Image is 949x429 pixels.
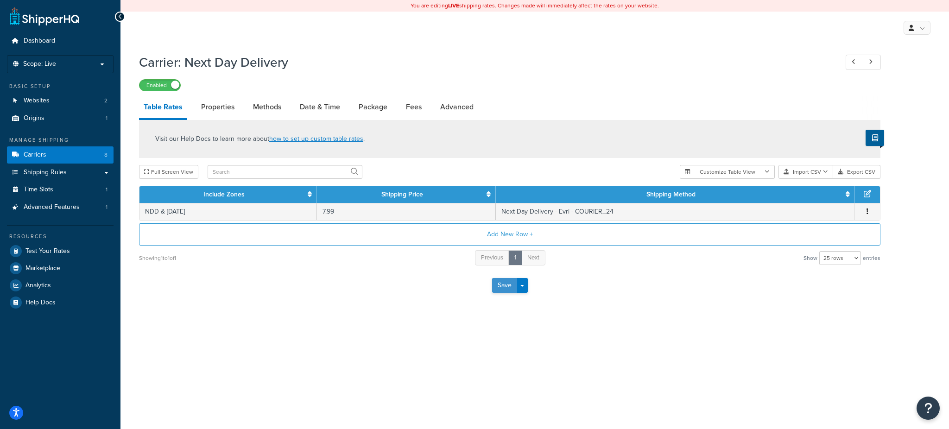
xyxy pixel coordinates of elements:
[25,282,51,290] span: Analytics
[295,96,345,118] a: Date & Time
[481,253,503,262] span: Previous
[401,96,426,118] a: Fees
[7,164,114,181] a: Shipping Rules
[7,146,114,164] li: Carriers
[139,80,180,91] label: Enabled
[7,82,114,90] div: Basic Setup
[7,233,114,240] div: Resources
[24,151,46,159] span: Carriers
[139,203,317,220] td: NDD & [DATE]
[7,32,114,50] a: Dashboard
[24,114,44,122] span: Origins
[7,294,114,311] a: Help Docs
[7,92,114,109] a: Websites2
[7,110,114,127] a: Origins1
[803,252,817,265] span: Show
[7,136,114,144] div: Manage Shipping
[448,1,459,10] b: LIVE
[269,134,363,144] a: how to set up custom table rates
[7,243,114,259] a: Test Your Rates
[139,96,187,120] a: Table Rates
[7,199,114,216] li: Advanced Features
[7,92,114,109] li: Websites
[863,252,880,265] span: entries
[248,96,286,118] a: Methods
[846,55,864,70] a: Previous Record
[863,55,881,70] a: Next Record
[317,203,496,220] td: 7.99
[25,247,70,255] span: Test Your Rates
[492,278,517,293] button: Save
[7,110,114,127] li: Origins
[496,203,855,220] td: Next Day Delivery - Evri - COURIER_24
[24,37,55,45] span: Dashboard
[139,252,176,265] div: Showing 1 to 1 of 1
[196,96,239,118] a: Properties
[866,130,884,146] button: Show Help Docs
[917,397,940,420] button: Open Resource Center
[354,96,392,118] a: Package
[23,60,56,68] span: Scope: Live
[24,97,50,105] span: Websites
[139,53,829,71] h1: Carrier: Next Day Delivery
[25,265,60,272] span: Marketplace
[7,277,114,294] a: Analytics
[7,181,114,198] a: Time Slots1
[381,189,423,199] a: Shipping Price
[680,165,775,179] button: Customize Table View
[7,181,114,198] li: Time Slots
[7,260,114,277] a: Marketplace
[139,223,880,246] button: Add New Row +
[25,299,56,307] span: Help Docs
[24,203,80,211] span: Advanced Features
[646,189,696,199] a: Shipping Method
[7,146,114,164] a: Carriers8
[527,253,539,262] span: Next
[24,169,67,177] span: Shipping Rules
[106,114,108,122] span: 1
[521,250,545,265] a: Next
[203,189,245,199] a: Include Zones
[106,186,108,194] span: 1
[436,96,478,118] a: Advanced
[7,199,114,216] a: Advanced Features1
[778,165,833,179] button: Import CSV
[475,250,509,265] a: Previous
[208,165,362,179] input: Search
[139,165,198,179] button: Full Screen View
[24,186,53,194] span: Time Slots
[104,97,108,105] span: 2
[833,165,880,179] button: Export CSV
[106,203,108,211] span: 1
[104,151,108,159] span: 8
[508,250,522,265] a: 1
[155,134,365,144] p: Visit our Help Docs to learn more about .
